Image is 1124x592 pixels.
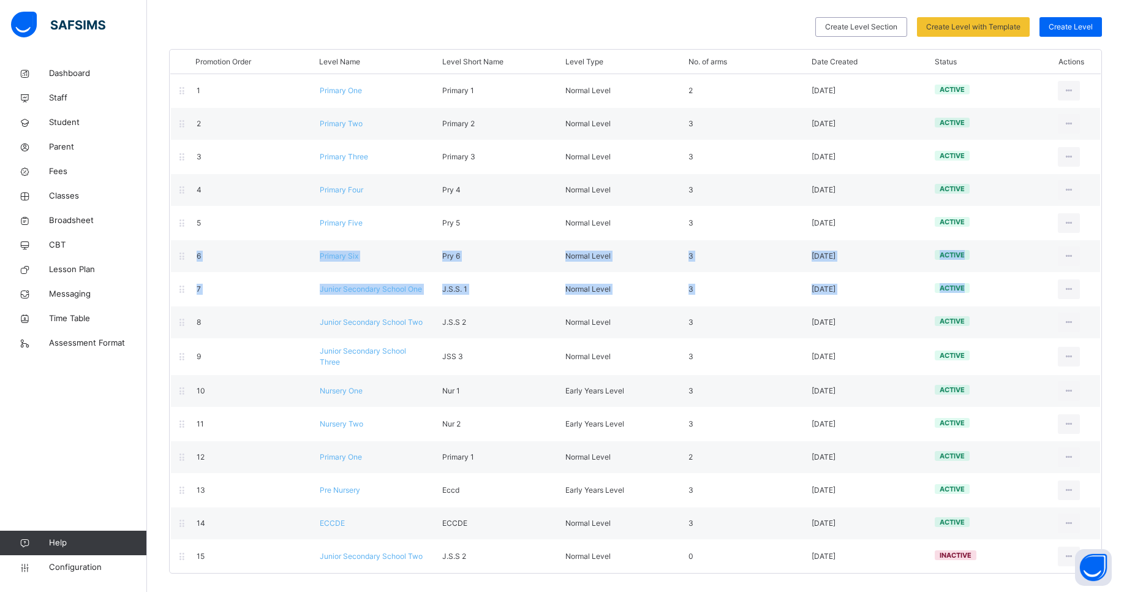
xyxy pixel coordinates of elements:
[812,552,835,561] span: [DATE]
[688,552,693,561] span: 0
[812,386,835,395] span: [DATE]
[320,518,345,528] span: ECCDE
[320,119,363,128] span: Primary Two
[433,56,556,67] div: Level Short Name
[812,317,835,327] span: [DATE]
[49,239,147,251] span: CBT
[170,273,1101,306] div: 7Junior Secondary School OneJ.S.S. 1Normal Level3[DATE]active
[49,214,147,227] span: Broadsheet
[1049,21,1093,32] span: Create Level
[940,85,965,94] span: active
[49,537,146,549] span: Help
[49,67,147,80] span: Dashboard
[320,251,358,260] span: Primary Six
[688,185,693,194] span: 3
[320,152,368,161] span: Primary Three
[186,56,309,67] div: Promotion Order
[812,518,835,528] span: [DATE]
[688,386,693,395] span: 3
[940,452,965,460] span: active
[170,507,1101,540] div: 14ECCDEECCDENormal Level3[DATE]active
[688,518,693,528] span: 3
[812,152,835,161] span: [DATE]
[812,251,835,260] span: [DATE]
[565,284,611,294] span: Normal Level
[1075,549,1112,586] button: Open asap
[170,140,1101,173] div: 3Primary ThreePrimary 3Normal Level3[DATE]active
[802,56,926,67] div: Date Created
[812,352,835,361] span: [DATE]
[197,485,205,495] span: 13
[320,86,362,95] span: Primary One
[170,540,1101,572] div: 15Junior Secondary School TwoJ.S.S 2Normal Level0[DATE]inactive
[442,452,474,461] span: Primary 1
[442,218,460,227] span: Pry 5
[320,185,363,194] span: Primary Four
[49,561,146,574] span: Configuration
[197,452,205,461] span: 12
[688,218,693,227] span: 3
[49,92,147,104] span: Staff
[565,185,611,194] span: Normal Level
[688,119,693,128] span: 3
[170,107,1101,140] div: 2Primary TwoPrimary 2Normal Level3[DATE]active
[679,56,802,67] div: No. of arms
[442,86,474,95] span: Primary 1
[940,518,965,526] span: active
[940,118,965,127] span: active
[442,419,461,428] span: Nur 2
[11,12,105,37] img: safsims
[688,152,693,161] span: 3
[49,313,147,325] span: Time Table
[170,306,1101,339] div: 8Junior Secondary School TwoJ.S.S 2Normal Level3[DATE]active
[197,552,205,561] span: 15
[49,165,147,178] span: Fees
[170,441,1101,474] div: 12Primary OnePrimary 1Normal Level2[DATE]active
[197,185,202,194] span: 4
[940,184,965,193] span: active
[940,284,965,292] span: active
[565,86,611,95] span: Normal Level
[49,337,147,349] span: Assessment Format
[197,386,205,395] span: 10
[320,452,362,461] span: Primary One
[812,119,835,128] span: [DATE]
[197,518,205,528] span: 14
[940,419,965,427] span: active
[49,116,147,129] span: Student
[926,56,1049,67] div: Status
[197,86,200,95] span: 1
[688,284,693,294] span: 3
[565,218,611,227] span: Normal Level
[940,218,965,226] span: active
[565,552,611,561] span: Normal Level
[825,21,897,32] span: Create Level Section
[688,352,693,361] span: 3
[1049,56,1095,67] div: Actions
[170,474,1101,507] div: 13Pre NurseryEccdEarly Years Level3[DATE]active
[320,346,406,366] span: Junior Secondary School Three
[812,86,835,95] span: [DATE]
[565,452,611,461] span: Normal Level
[320,552,423,561] span: Junior Secondary School Two
[812,218,835,227] span: [DATE]
[688,317,693,327] span: 3
[556,56,679,67] div: Level Type
[320,317,423,327] span: Junior Secondary School Two
[926,21,1020,32] span: Create Level with Template
[812,185,835,194] span: [DATE]
[197,251,201,260] span: 6
[49,141,147,153] span: Parent
[688,452,693,461] span: 2
[940,251,965,259] span: active
[812,284,835,294] span: [DATE]
[442,386,460,395] span: Nur 1
[170,207,1101,240] div: 5Primary FivePry 5Normal Level3[DATE]active
[197,218,201,227] span: 5
[170,408,1101,441] div: 11Nursery TwoNur 2Early Years Level3[DATE]active
[170,339,1101,374] div: 9Junior Secondary School ThreeJSS 3Normal Level3[DATE]active
[442,518,467,528] span: ECCDE
[197,419,204,428] span: 11
[197,352,201,361] span: 9
[565,419,624,428] span: Early Years Level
